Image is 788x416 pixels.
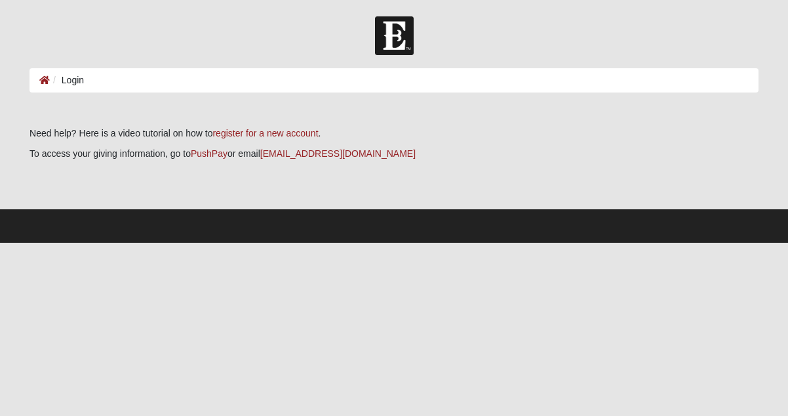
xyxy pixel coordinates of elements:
p: Need help? Here is a video tutorial on how to . [30,127,758,140]
p: To access your giving information, go to or email [30,147,758,161]
a: [EMAIL_ADDRESS][DOMAIN_NAME] [260,148,416,159]
a: register for a new account [212,128,318,138]
a: PushPay [191,148,227,159]
li: Login [50,73,84,87]
img: Church of Eleven22 Logo [375,16,414,55]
